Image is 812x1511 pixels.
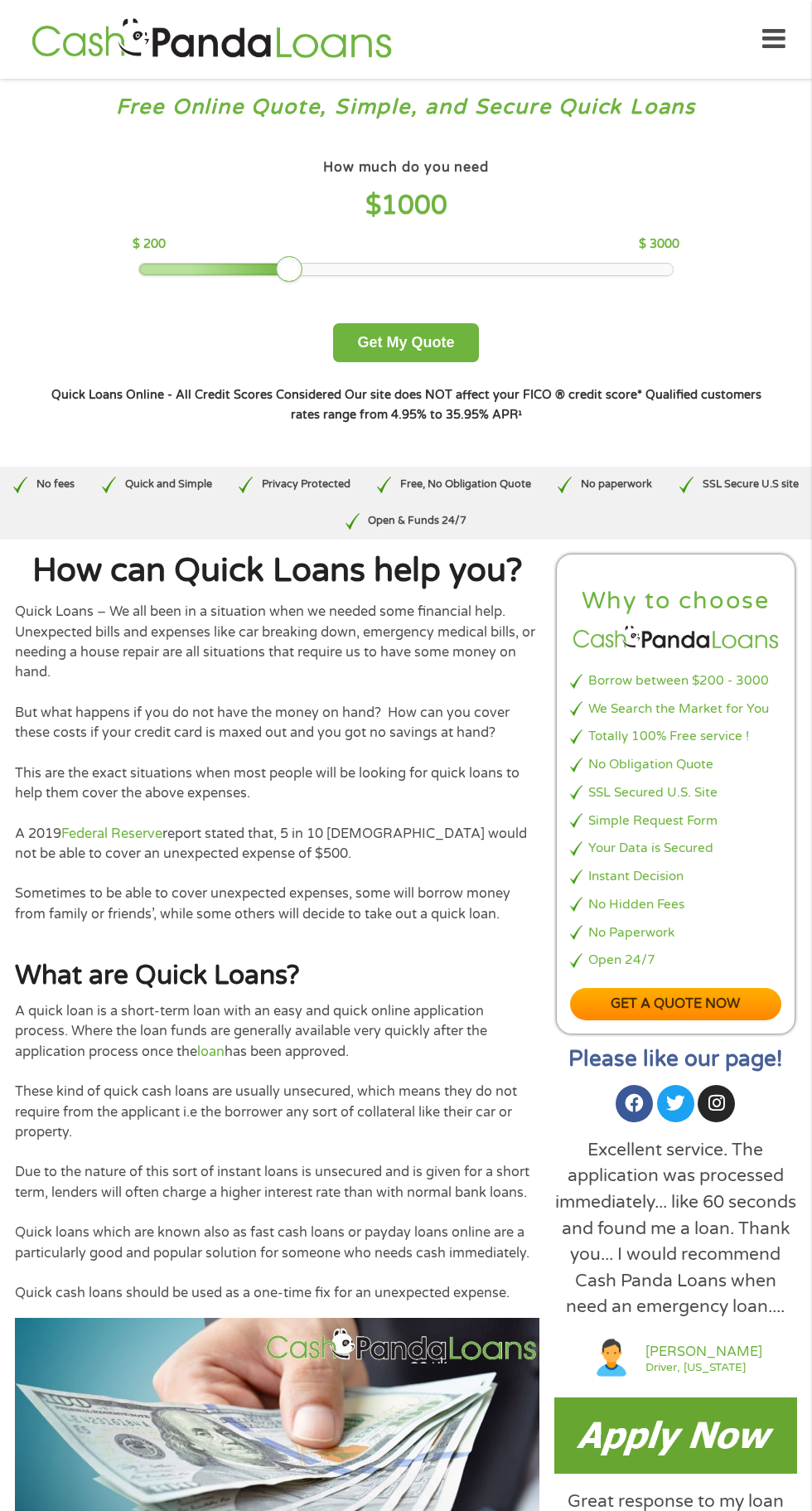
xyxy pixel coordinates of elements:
[15,1082,539,1142] p: These kind of quick cash loans are usually unsecured, which means they do not require from the ap...
[323,159,489,177] h4: How much do you need
[570,727,781,746] li: Totally 100% Free service !
[345,388,642,402] strong: Our site does NOT affect your FICO ® credit score*
[570,783,781,802] li: SSL Secured U.S. Site
[15,1001,539,1062] p: A quick loan is a short-term loan with an easy and quick online application process. Where the lo...
[36,477,75,492] p: No fees
[15,1283,539,1303] p: Quick cash loans should be used as a one-time fix for an unexpected expense.
[570,839,781,858] li: Your Data is Secured
[197,1044,225,1060] a: loan
[570,700,781,719] li: We Search the Market for You
[639,235,679,254] p: $ 3000
[15,555,539,588] h1: How can Quick Loans help you?
[400,477,531,492] p: Free, No Obligation Quote
[333,323,478,362] button: Get My Quote
[291,388,761,422] strong: Qualified customers rates range from 4.95% to 35.95% APR¹
[645,1342,762,1362] a: [PERSON_NAME]
[51,388,341,402] strong: Quick Loans Online - All Credit Scores Considered
[15,763,539,804] p: This are the exact situations when most people will be looking for quick loans to help them cover...
[570,586,781,617] h2: Why to choose
[15,1162,539,1203] p: Due to the nature of this sort of instant loans is unsecured and is given for a short term, lende...
[703,477,799,492] p: SSL Secure U.S site
[15,703,539,743] p: But what happens if you do not have the money on hand? How can you cover these costs if your cred...
[15,884,539,924] p: Sometimes to be able to cover unexpected expenses, some will borrow money from family or friends’...
[570,923,781,942] li: No Paperwork
[27,16,396,63] img: GetLoanNow Logo
[125,477,212,492] p: Quick and Simple
[570,811,781,831] li: Simple Request Form
[15,94,797,121] h3: Free Online Quote, Simple, and Secure Quick Loans
[133,189,679,223] h4: $
[15,1223,539,1263] p: Quick loans which are known also as fast cash loans or payday loans online are a particularly goo...
[570,671,781,690] li: Borrow between $200 - 3000
[570,951,781,970] li: Open 24/7
[15,824,539,864] p: A 2019 report stated that, 5 in 10 [DEMOGRAPHIC_DATA] would not be able to cover an unexpected ex...
[570,755,781,774] li: No Obligation Quote
[554,1137,797,1320] div: Excellent service. The application was processed immediately... like 60 seconds and found me a lo...
[645,1362,762,1373] a: Driver, [US_STATE]
[15,602,539,682] p: Quick Loans – We all been in a situation when we needed some financial help. Unexpected bills and...
[570,867,781,886] li: Instant Decision
[368,513,466,529] p: Open & Funds 24/7
[381,190,447,221] span: 1000
[570,988,781,1020] a: Get a quote now
[133,235,166,254] p: $ 200
[554,1048,797,1070] h2: Please like our page!​
[581,477,652,492] p: No paperwork
[61,826,162,842] a: Federal Reserve
[554,1397,797,1473] img: Payday loans now
[15,959,539,993] h2: What are Quick Loans?
[570,895,781,914] li: No Hidden Fees
[262,477,350,492] p: Privacy Protected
